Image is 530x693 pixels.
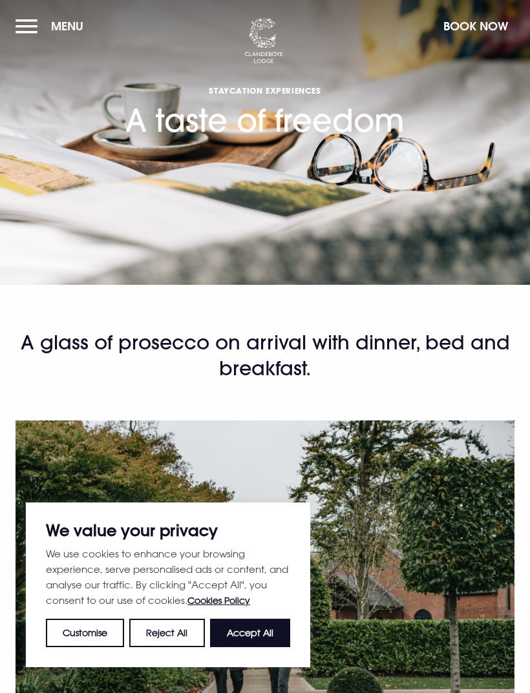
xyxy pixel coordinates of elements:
[46,619,124,647] button: Customise
[46,546,290,608] p: We use cookies to enhance your browsing experience, serve personalised ads or content, and analys...
[244,19,283,64] img: Clandeboye Lodge
[26,502,310,667] div: We value your privacy
[129,619,204,647] button: Reject All
[16,12,90,40] button: Menu
[187,595,250,606] a: Cookies Policy
[16,330,514,382] h2: A glass of prosecco on arrival with dinner, bed and breakfast.
[437,12,514,40] button: Book Now
[210,619,290,647] button: Accept All
[46,522,290,538] p: We value your privacy
[125,85,405,96] span: Staycation Experiences
[51,19,83,34] span: Menu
